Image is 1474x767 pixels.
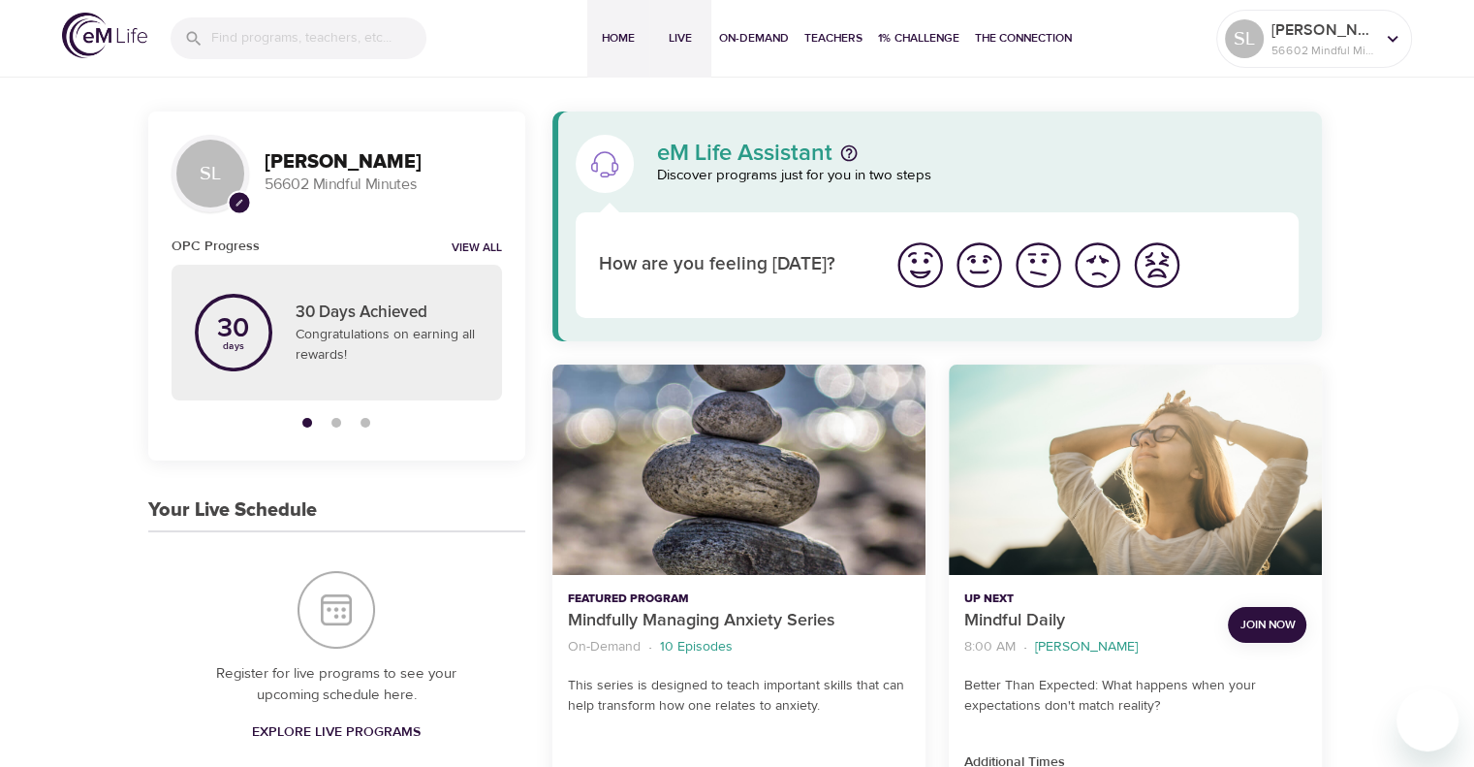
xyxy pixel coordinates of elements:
p: On-Demand [568,637,641,657]
img: great [894,239,947,292]
p: 56602 Mindful Minutes [265,174,502,196]
button: I'm feeling worst [1127,236,1186,295]
li: · [1023,634,1027,660]
div: SL [1225,19,1264,58]
p: [PERSON_NAME] [1035,637,1138,657]
p: 56602 Mindful Minutes [1271,42,1374,59]
img: ok [1012,239,1065,292]
p: Featured Program [568,591,910,608]
input: Find programs, teachers, etc... [211,17,426,59]
nav: breadcrumb [964,634,1212,660]
p: 30 [217,315,249,342]
span: Teachers [804,28,862,48]
div: SL [172,135,249,212]
p: 10 Episodes [660,637,733,657]
img: good [953,239,1006,292]
p: Mindful Daily [964,608,1212,634]
img: Your Live Schedule [298,571,375,649]
img: bad [1071,239,1124,292]
p: Discover programs just for you in two steps [657,165,1300,187]
button: I'm feeling good [950,236,1009,295]
a: View all notifications [452,240,502,257]
nav: breadcrumb [568,634,910,660]
img: worst [1130,239,1183,292]
li: · [648,634,652,660]
span: Live [657,28,704,48]
p: Mindfully Managing Anxiety Series [568,608,910,634]
p: [PERSON_NAME] [1271,18,1374,42]
img: logo [62,13,147,58]
h3: [PERSON_NAME] [265,151,502,174]
h6: OPC Progress [172,236,260,257]
p: eM Life Assistant [657,142,832,165]
p: Better Than Expected: What happens when your expectations don't match reality? [964,676,1306,717]
p: Congratulations on earning all rewards! [296,325,479,366]
p: 8:00 AM [964,637,1016,657]
a: Explore Live Programs [244,715,428,751]
span: 1% Challenge [878,28,959,48]
button: Mindfully Managing Anxiety Series [552,365,925,575]
iframe: Button to launch messaging window [1396,689,1458,751]
span: Home [595,28,642,48]
p: How are you feeling [DATE]? [599,251,867,279]
span: Join Now [1239,615,1295,635]
p: 30 Days Achieved [296,301,479,326]
p: Up Next [964,591,1212,608]
span: The Connection [975,28,1072,48]
button: I'm feeling bad [1068,236,1127,295]
span: On-Demand [719,28,789,48]
p: days [217,342,249,350]
img: eM Life Assistant [589,148,620,179]
button: I'm feeling great [891,236,950,295]
h3: Your Live Schedule [148,499,317,522]
button: I'm feeling ok [1009,236,1068,295]
span: Explore Live Programs [252,720,421,745]
p: This series is designed to teach important skills that can help transform how one relates to anxi... [568,676,910,717]
button: Join Now [1228,607,1306,643]
p: Register for live programs to see your upcoming schedule here. [187,663,486,707]
button: Mindful Daily [949,365,1322,575]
